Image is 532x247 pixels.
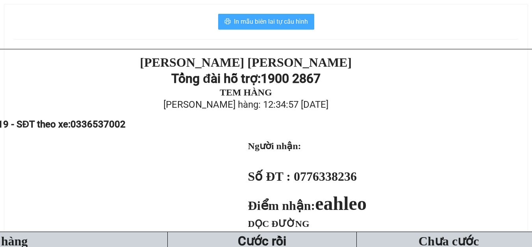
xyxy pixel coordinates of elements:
span: eahleo [315,193,367,214]
strong: Điểm nhận: [248,198,367,213]
span: [PERSON_NAME] hàng: 12:34:57 [DATE] [163,99,328,110]
strong: 1900 2867 [261,71,321,86]
span: 0776338236 [294,169,357,183]
span: printer [224,18,231,26]
strong: Tổng đài hỗ trợ: [171,71,261,86]
span: 0336537002 [70,119,126,130]
button: printerIn mẫu biên lai tự cấu hình [218,14,314,30]
strong: TEM HÀNG [220,87,272,97]
strong: [PERSON_NAME] [PERSON_NAME] [140,55,352,69]
span: In mẫu biên lai tự cấu hình [234,17,308,26]
span: DỌC ĐƯỜNG [248,219,310,229]
strong: Người nhận: [248,141,301,151]
strong: Số ĐT : [248,169,291,183]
